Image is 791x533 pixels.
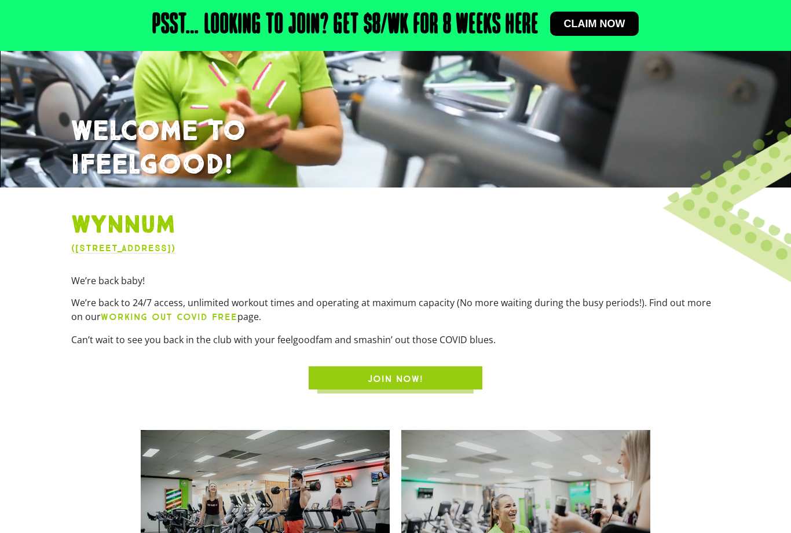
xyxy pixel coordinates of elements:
p: We’re back to 24/7 access, unlimited workout times and operating at maximum capacity (No more wai... [71,296,720,324]
a: ([STREET_ADDRESS]) [71,242,175,253]
a: WORKING OUT COVID FREE [101,310,237,323]
p: We’re back baby! [71,274,720,288]
h1: Wynnum [71,211,720,241]
a: Claim now [550,12,639,36]
span: JOIN NOW! [368,372,423,386]
a: JOIN NOW! [309,366,482,389]
p: Can’t wait to see you back in the club with your feelgoodfam and smashin’ out those COVID blues. [71,333,720,347]
span: Claim now [564,19,625,29]
h1: WELCOME TO IFEELGOOD! [71,115,720,182]
b: WORKING OUT COVID FREE [101,311,237,322]
h2: Psst… Looking to join? Get $8/wk for 8 weeks here [152,12,539,39]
